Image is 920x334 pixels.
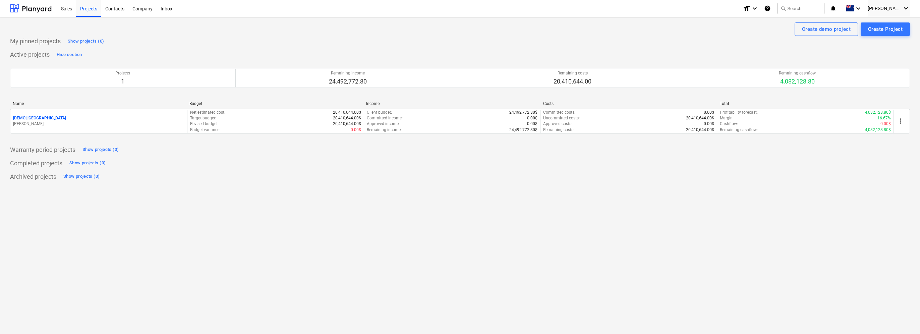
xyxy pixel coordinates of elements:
p: [PERSON_NAME] [13,121,184,127]
button: Show projects (0) [81,145,120,155]
div: [DEMO] [GEOGRAPHIC_DATA][PERSON_NAME] [13,115,184,127]
p: 24,492,772.80$ [509,127,537,133]
div: Costs [543,101,714,106]
p: Archived projects [10,173,56,181]
p: Remaining costs : [543,127,574,133]
p: 20,410,644.00$ [333,115,361,121]
p: Warranty period projects [10,146,75,154]
div: Budget [189,101,361,106]
p: Revised budget : [190,121,219,127]
p: 1 [115,77,130,86]
button: Search [778,3,824,14]
p: 4,082,128.80$ [865,127,891,133]
p: Completed projects [10,159,62,167]
p: Remaining cashflow : [720,127,758,133]
p: 0.00$ [880,121,891,127]
p: Remaining income : [367,127,402,133]
p: Net estimated cost : [190,110,225,115]
p: 20,410,644.00$ [333,110,361,115]
button: Show projects (0) [68,158,107,169]
button: Show projects (0) [62,171,101,182]
p: 0.00$ [704,110,714,115]
p: 24,492,772.80$ [509,110,537,115]
div: Total [720,101,891,106]
p: 0.00$ [351,127,361,133]
p: Approved income : [367,121,400,127]
p: Active projects [10,51,50,59]
p: Client budget : [367,110,392,115]
i: keyboard_arrow_down [751,4,759,12]
i: keyboard_arrow_down [902,4,910,12]
p: Budget variance : [190,127,220,133]
button: Show projects (0) [66,36,106,47]
p: Projects [115,70,130,76]
p: 4,082,128.80 [779,77,816,86]
p: Remaining income [329,70,367,76]
p: 4,082,128.80$ [865,110,891,115]
p: 24,492,772.80 [329,77,367,86]
div: Show projects (0) [82,146,119,154]
div: Income [366,101,537,106]
p: 0.00$ [527,115,537,121]
div: Create Project [868,25,903,34]
div: Hide section [57,51,82,59]
button: Hide section [55,49,83,60]
p: 20,410,644.00$ [333,121,361,127]
p: 0.00$ [704,121,714,127]
span: [PERSON_NAME] [868,6,901,11]
p: Margin : [720,115,734,121]
p: Remaining cashflow [779,70,816,76]
p: 20,410,644.00$ [686,115,714,121]
i: Knowledge base [764,4,771,12]
p: Profitability forecast : [720,110,758,115]
p: Committed costs : [543,110,575,115]
i: keyboard_arrow_down [854,4,862,12]
i: format_size [743,4,751,12]
p: 0.00$ [527,121,537,127]
span: more_vert [897,117,905,125]
p: 20,410,644.00 [554,77,591,86]
p: Target budget : [190,115,216,121]
button: Create demo project [795,22,858,36]
div: Show projects (0) [69,159,106,167]
p: Remaining costs [554,70,591,76]
div: Show projects (0) [63,173,100,180]
p: Committed income : [367,115,403,121]
span: search [781,6,786,11]
p: [DEMO] [GEOGRAPHIC_DATA] [13,115,66,121]
p: Uncommitted costs : [543,115,580,121]
p: 16.67% [877,115,891,121]
i: notifications [830,4,837,12]
p: Cashflow : [720,121,738,127]
div: Show projects (0) [68,38,104,45]
p: 20,410,644.00$ [686,127,714,133]
div: Name [13,101,184,106]
p: My pinned projects [10,37,61,45]
button: Create Project [861,22,910,36]
div: Create demo project [802,25,851,34]
p: Approved costs : [543,121,572,127]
